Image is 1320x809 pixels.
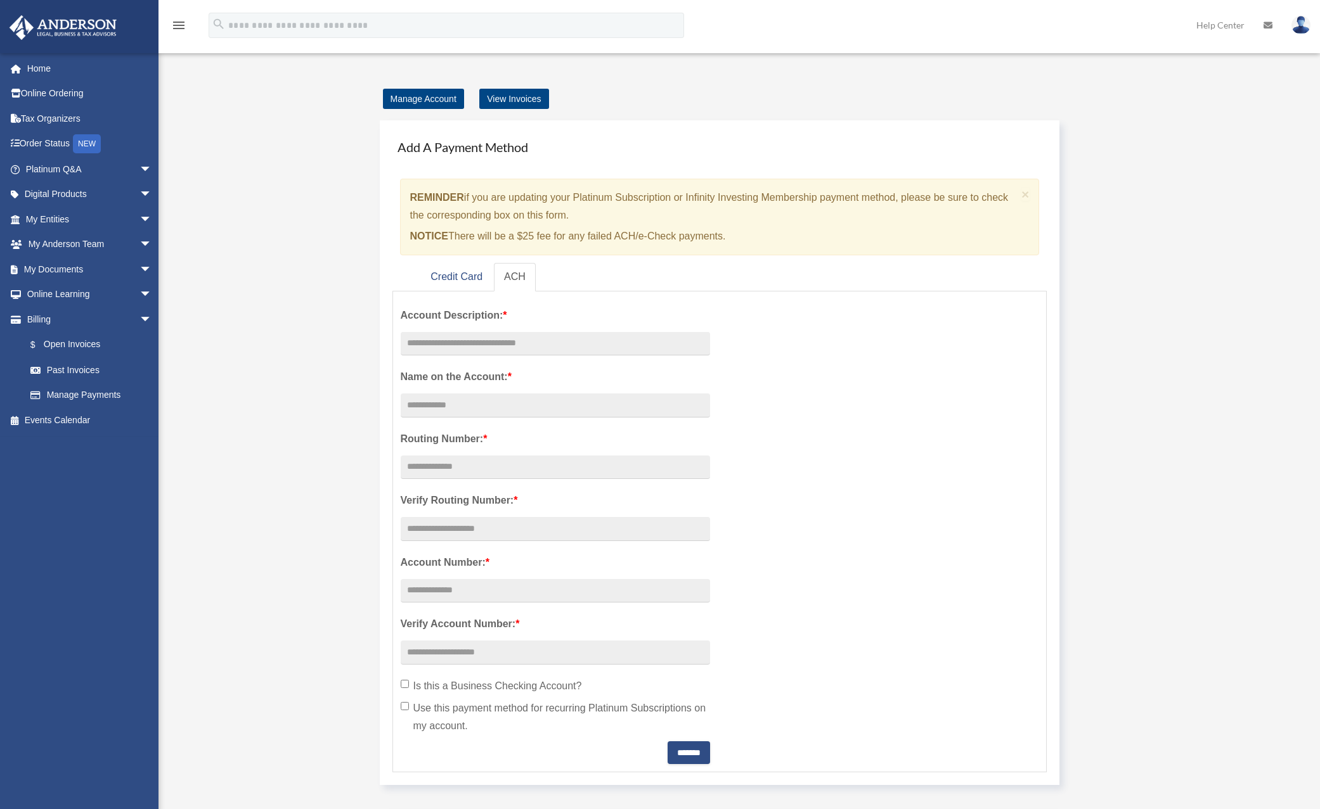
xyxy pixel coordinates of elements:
a: Tax Organizers [9,106,171,131]
a: Manage Payments [18,383,165,408]
a: Online Learningarrow_drop_down [9,282,171,307]
a: menu [171,22,186,33]
a: My Anderson Teamarrow_drop_down [9,232,171,257]
input: Is this a Business Checking Account? [401,680,409,688]
span: arrow_drop_down [139,282,165,308]
strong: REMINDER [410,192,464,203]
input: Use this payment method for recurring Platinum Subscriptions on my account. [401,702,409,710]
a: Online Ordering [9,81,171,106]
span: arrow_drop_down [139,182,165,208]
label: Account Number: [401,554,710,571]
button: Close [1021,188,1030,201]
i: menu [171,18,186,33]
a: My Documentsarrow_drop_down [9,257,171,282]
a: My Entitiesarrow_drop_down [9,207,171,232]
span: × [1021,187,1030,201]
a: Order StatusNEW [9,131,171,157]
a: Billingarrow_drop_down [9,307,171,332]
label: Name on the Account: [401,368,710,386]
a: Home [9,56,171,81]
span: arrow_drop_down [139,232,165,258]
label: Routing Number: [401,430,710,448]
a: View Invoices [479,89,548,109]
img: Anderson Advisors Platinum Portal [6,15,120,40]
a: Events Calendar [9,407,171,433]
span: arrow_drop_down [139,307,165,333]
span: arrow_drop_down [139,207,165,233]
a: Platinum Q&Aarrow_drop_down [9,156,171,182]
label: Is this a Business Checking Account? [401,677,710,695]
a: Manage Account [383,89,464,109]
a: $Open Invoices [18,332,171,358]
label: Verify Routing Number: [401,492,710,509]
a: Past Invoices [18,357,171,383]
span: arrow_drop_down [139,156,165,182]
div: NEW [73,134,101,153]
a: Digital Productsarrow_drop_down [9,182,171,207]
span: arrow_drop_down [139,257,165,283]
strong: NOTICE [410,231,448,241]
label: Verify Account Number: [401,615,710,633]
span: $ [37,337,44,353]
label: Account Description: [401,307,710,324]
p: There will be a $25 fee for any failed ACH/e-Check payments. [410,227,1017,245]
div: if you are updating your Platinum Subscription or Infinity Investing Membership payment method, p... [400,179,1040,255]
i: search [212,17,226,31]
a: ACH [494,263,536,291]
h4: Add A Payment Method [392,133,1047,161]
img: User Pic [1291,16,1310,34]
a: Credit Card [420,263,493,291]
label: Use this payment method for recurring Platinum Subscriptions on my account. [401,699,710,735]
